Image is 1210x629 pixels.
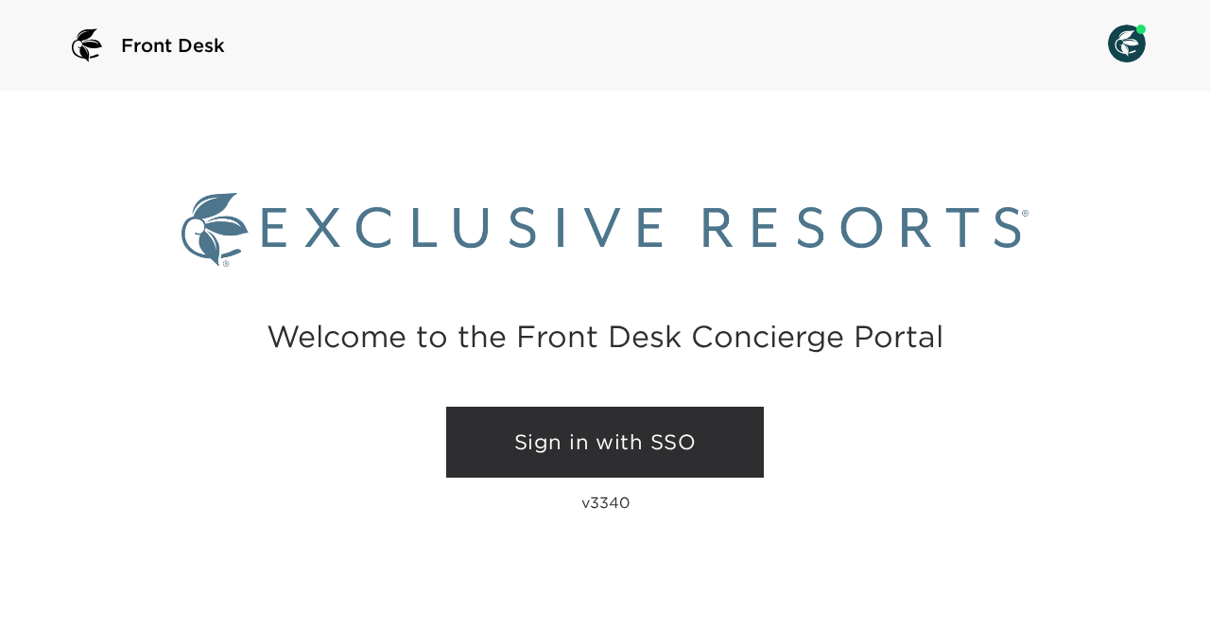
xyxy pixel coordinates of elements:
h2: Welcome to the Front Desk Concierge Portal [267,322,943,351]
img: Exclusive Resorts logo [181,193,1028,267]
a: Sign in with SSO [446,407,764,479]
p: v3340 [581,493,630,512]
span: Front Desk [121,32,225,59]
img: logo [64,23,110,68]
img: User [1108,25,1146,62]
